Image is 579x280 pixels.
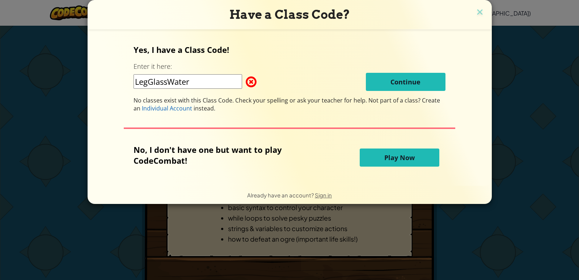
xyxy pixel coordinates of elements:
[134,144,317,166] p: No, I don't have one but want to play CodeCombat!
[384,153,415,162] span: Play Now
[475,7,485,18] img: close icon
[134,96,368,104] span: No classes exist with this Class Code. Check your spelling or ask your teacher for help.
[360,149,439,167] button: Play Now
[366,73,445,91] button: Continue
[142,104,192,112] span: Individual Account
[247,192,315,198] span: Already have an account?
[134,62,172,71] label: Enter it here:
[134,96,440,112] span: Not part of a class? Create an
[229,7,350,22] span: Have a Class Code?
[134,44,445,55] p: Yes, I have a Class Code!
[315,192,332,198] a: Sign in
[390,78,420,86] span: Continue
[192,104,215,112] span: instead.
